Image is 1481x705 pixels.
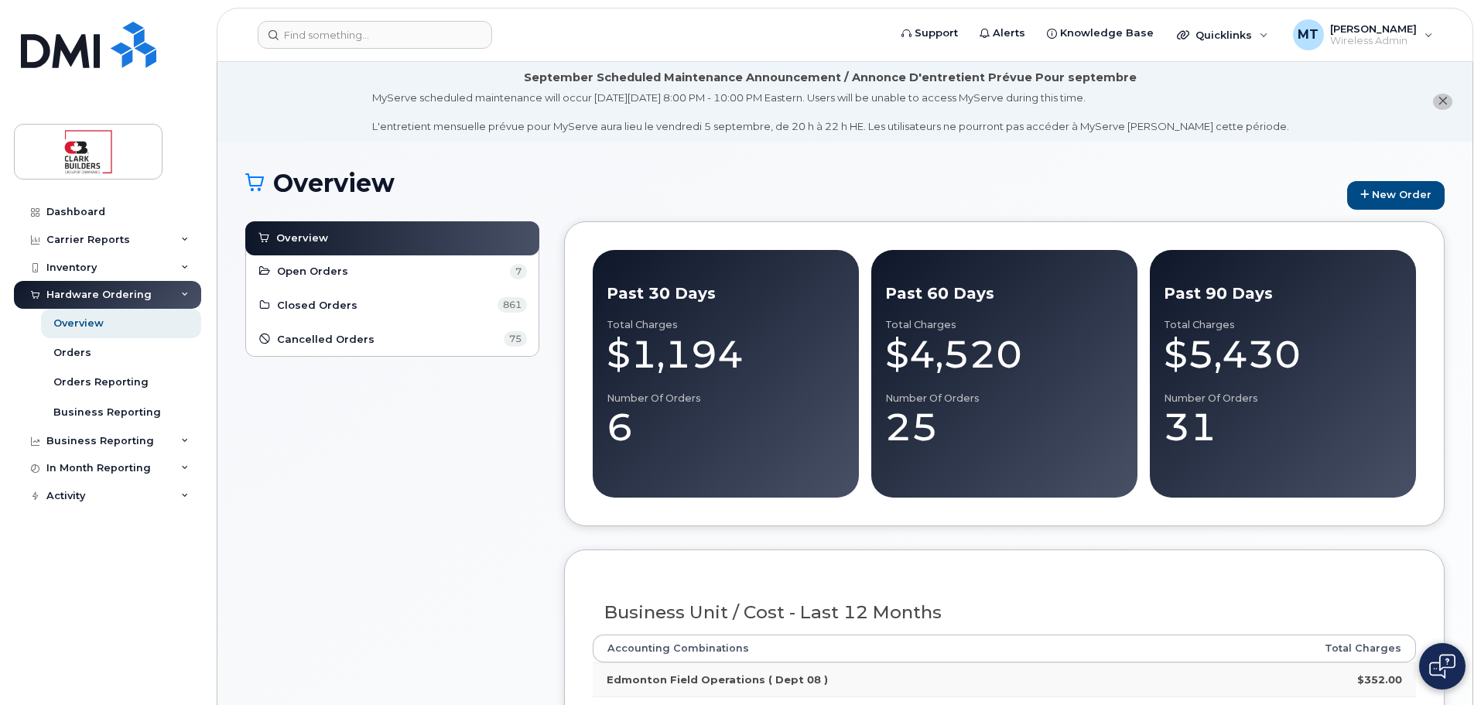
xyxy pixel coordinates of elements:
[885,319,1124,331] div: Total Charges
[885,404,1124,450] div: 25
[277,264,348,279] span: Open Orders
[604,603,1405,622] h3: Business Unit / Cost - Last 12 Months
[1164,319,1402,331] div: Total Charges
[885,282,1124,305] div: Past 60 Days
[277,332,375,347] span: Cancelled Orders
[258,296,527,315] a: Closed Orders 861
[504,331,527,347] span: 75
[1164,331,1402,378] div: $5,430
[1357,673,1402,686] strong: $352.00
[372,91,1289,134] div: MyServe scheduled maintenance will occur [DATE][DATE] 8:00 PM - 10:00 PM Eastern. Users will be u...
[258,262,527,281] a: Open Orders 7
[245,169,1339,197] h1: Overview
[1347,181,1445,210] a: New Order
[277,298,357,313] span: Closed Orders
[593,635,1251,662] th: Accounting Combinations
[607,673,828,686] strong: Edmonton Field Operations ( Dept 08 )
[510,264,527,279] span: 7
[257,229,528,248] a: Overview
[1433,94,1452,110] button: close notification
[1164,404,1402,450] div: 31
[607,319,845,331] div: Total Charges
[1250,635,1416,662] th: Total Charges
[885,392,1124,405] div: Number of Orders
[607,404,845,450] div: 6
[276,231,328,245] span: Overview
[1429,654,1455,679] img: Open chat
[885,331,1124,378] div: $4,520
[1164,392,1402,405] div: Number of Orders
[1164,282,1402,305] div: Past 90 Days
[607,392,845,405] div: Number of Orders
[607,282,845,305] div: Past 30 Days
[258,330,527,348] a: Cancelled Orders 75
[524,70,1137,86] div: September Scheduled Maintenance Announcement / Annonce D'entretient Prévue Pour septembre
[498,297,527,313] span: 861
[607,331,845,378] div: $1,194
